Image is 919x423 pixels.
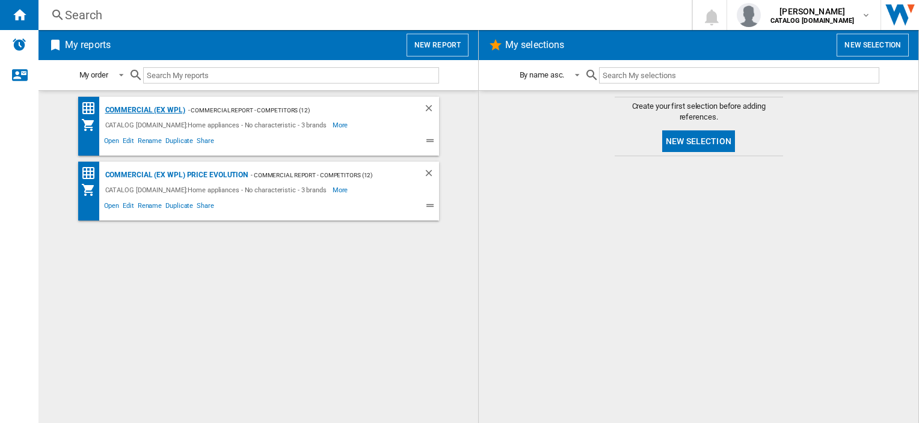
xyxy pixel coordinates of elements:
span: Rename [136,135,164,150]
div: Price Matrix [81,166,102,181]
span: Share [195,135,216,150]
span: More [333,118,350,132]
span: [PERSON_NAME] [770,5,854,17]
div: - Commercial Report - Competitors (12) [185,103,399,118]
span: More [333,183,350,197]
div: CATALOG [DOMAIN_NAME]:Home appliances - No characteristic - 3 brands [102,118,333,132]
span: Edit [121,200,136,215]
img: alerts-logo.svg [12,37,26,52]
div: My Assortment [81,118,102,132]
div: CATALOG [DOMAIN_NAME]:Home appliances - No characteristic - 3 brands [102,183,333,197]
span: Duplicate [164,200,195,215]
button: New selection [837,34,909,56]
b: CATALOG [DOMAIN_NAME] [770,17,854,25]
h2: My reports [63,34,113,56]
span: Open [102,200,121,215]
div: - Commercial Report - Competitors (12) [248,168,399,183]
span: Open [102,135,121,150]
input: Search My selections [599,67,879,84]
div: By name asc. [520,70,565,79]
div: Delete [423,168,439,183]
div: Commercial (ex WPL) [102,103,185,118]
div: Delete [423,103,439,118]
h2: My selections [503,34,567,56]
div: My order [79,70,108,79]
input: Search My reports [143,67,439,84]
div: Commercial (ex WPL) Price Evolution [102,168,248,183]
span: Duplicate [164,135,195,150]
span: Create your first selection before adding references. [615,101,783,123]
div: My Assortment [81,183,102,197]
button: New selection [662,130,735,152]
div: Price Matrix [81,101,102,116]
span: Share [195,200,216,215]
span: Rename [136,200,164,215]
div: Search [65,7,660,23]
span: Edit [121,135,136,150]
button: New report [407,34,469,56]
img: profile.jpg [737,3,761,27]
